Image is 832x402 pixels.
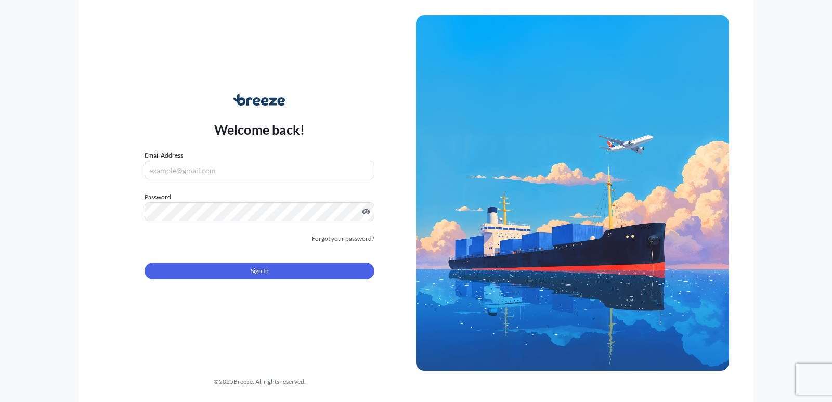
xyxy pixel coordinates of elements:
[145,263,374,279] button: Sign In
[145,150,183,161] label: Email Address
[145,192,374,202] label: Password
[145,161,374,179] input: example@gmail.com
[362,208,370,216] button: Show password
[103,377,416,387] div: © 2025 Breeze. All rights reserved.
[311,234,374,244] a: Forgot your password?
[416,15,729,371] img: Ship illustration
[214,121,305,138] p: Welcome back!
[251,266,269,276] span: Sign In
